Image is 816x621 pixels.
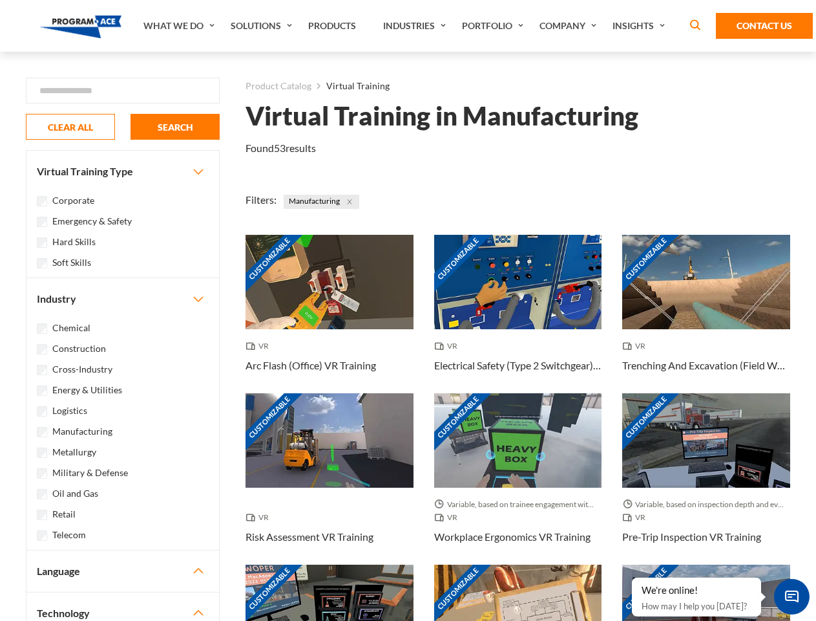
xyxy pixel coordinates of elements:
input: Telecom [37,530,47,541]
label: Military & Defense [52,466,128,480]
h3: Electrical Safety (Type 2 Switchgear) VR Training [434,358,602,373]
input: Military & Defense [37,468,47,479]
button: Close [342,195,357,209]
input: Emergency & Safety [37,217,47,227]
label: Soft Skills [52,256,91,270]
label: Chemical [52,321,90,335]
input: Corporate [37,196,47,206]
h3: Arc Flash (Office) VR Training [246,358,376,373]
input: Logistics [37,406,47,417]
input: Energy & Utilities [37,386,47,396]
span: Variable, based on trainee engagement with exercises. [434,498,602,511]
button: Language [26,550,219,592]
span: Variable, based on inspection depth and event interaction. [622,498,790,511]
img: Program-Ace [40,16,122,38]
span: VR [622,340,651,353]
span: VR [622,511,651,524]
input: Retail [37,510,47,520]
label: Manufacturing [52,424,112,439]
span: Filters: [246,193,277,206]
label: Oil and Gas [52,486,98,501]
label: Cross-Industry [52,362,112,376]
nav: breadcrumb [246,78,790,94]
span: VR [434,340,463,353]
input: Metallurgy [37,448,47,458]
a: Customizable Thumbnail - Arc Flash (Office) VR Training VR Arc Flash (Office) VR Training [246,235,413,393]
a: Customizable Thumbnail - Trenching And Excavation (Field Work) VR Training VR Trenching And Excav... [622,235,790,393]
div: We're online! [642,584,751,597]
label: Hard Skills [52,235,96,249]
label: Construction [52,342,106,356]
h3: Trenching And Excavation (Field Work) VR Training [622,358,790,373]
span: VR [434,511,463,524]
h3: Pre-Trip Inspection VR Training [622,529,761,545]
label: Retail [52,507,76,521]
input: Construction [37,344,47,354]
em: 53 [274,142,286,154]
h3: Workplace Ergonomics VR Training [434,529,591,545]
a: Customizable Thumbnail - Workplace Ergonomics VR Training Variable, based on trainee engagement w... [434,393,602,565]
input: Oil and Gas [37,489,47,499]
span: VR [246,340,274,353]
a: Customizable Thumbnail - Electrical Safety (Type 2 Switchgear) VR Training VR Electrical Safety (... [434,235,602,393]
label: Emergency & Safety [52,214,132,228]
input: Chemical [37,323,47,334]
label: Energy & Utilities [52,383,122,397]
button: Industry [26,278,219,320]
a: Contact Us [716,13,813,39]
p: How may I help you [DATE]? [642,598,751,614]
span: Chat Widget [774,579,810,615]
label: Logistics [52,404,87,418]
label: Telecom [52,528,86,542]
span: VR [246,511,274,524]
a: Customizable Thumbnail - Risk Assessment VR Training VR Risk Assessment VR Training [246,393,413,565]
span: Manufacturing [284,195,359,209]
li: Virtual Training [311,78,390,94]
input: Soft Skills [37,258,47,268]
label: Corporate [52,193,94,208]
a: Product Catalog [246,78,311,94]
h1: Virtual Training in Manufacturing [246,105,638,127]
a: Customizable Thumbnail - Pre-Trip Inspection VR Training Variable, based on inspection depth and ... [622,393,790,565]
input: Cross-Industry [37,365,47,375]
h3: Risk Assessment VR Training [246,529,373,545]
p: Found results [246,140,316,156]
button: CLEAR ALL [26,114,115,140]
button: Virtual Training Type [26,151,219,192]
input: Hard Skills [37,237,47,248]
input: Manufacturing [37,427,47,437]
label: Metallurgy [52,445,96,459]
